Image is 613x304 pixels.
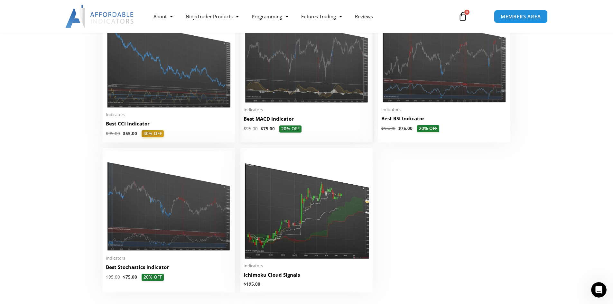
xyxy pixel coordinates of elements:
[244,281,246,287] span: $
[449,7,477,26] a: 0
[244,115,369,125] a: Best MACD Indicator
[501,14,541,19] span: MEMBERS AREA
[244,107,369,113] span: Indicators
[106,120,232,127] h2: Best CCI Indicator
[381,125,384,131] span: $
[123,131,137,136] bdi: 55.00
[106,131,108,136] span: $
[261,126,275,132] bdi: 75.00
[65,5,135,28] img: LogoAI | Affordable Indicators – NinjaTrader
[123,274,137,280] bdi: 75.00
[261,126,263,132] span: $
[348,9,379,24] a: Reviews
[244,2,369,103] img: Best MACD Indicator
[244,272,369,281] a: Ichimoku Cloud Signals
[494,10,548,23] a: MEMBERS AREA
[106,255,232,261] span: Indicators
[245,9,295,24] a: Programming
[244,272,369,278] h2: Ichimoku Cloud Signals
[381,115,507,122] h2: Best RSI Indicator
[244,115,369,122] h2: Best MACD Indicator
[398,125,413,131] bdi: 75.00
[147,9,179,24] a: About
[244,126,258,132] bdi: 95.00
[123,274,125,280] span: $
[244,263,369,269] span: Indicators
[381,115,507,125] a: Best RSI Indicator
[106,264,232,271] h2: Best Stochastics Indicator
[417,125,439,132] span: 20% OFF
[244,281,260,287] bdi: 195.00
[398,125,401,131] span: $
[106,274,120,280] bdi: 95.00
[179,9,245,24] a: NinjaTrader Products
[106,2,232,108] img: Best CCI Indicator
[244,151,369,259] img: Ichimuku
[106,151,232,252] img: Best Stochastics Indicator
[381,107,507,112] span: Indicators
[279,125,302,133] span: 20% OFF
[106,264,232,274] a: Best Stochastics Indicator
[295,9,348,24] a: Futures Trading
[106,120,232,130] a: Best CCI Indicator
[147,9,451,24] nav: Menu
[464,10,469,15] span: 0
[142,274,164,281] span: 20% OFF
[142,130,164,137] span: 40% OFF
[591,282,607,298] iframe: Intercom live chat
[106,274,108,280] span: $
[244,126,246,132] span: $
[106,112,232,117] span: Indicators
[381,2,507,103] img: Best RSI Indicator
[381,125,395,131] bdi: 95.00
[106,131,120,136] bdi: 95.00
[123,131,125,136] span: $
